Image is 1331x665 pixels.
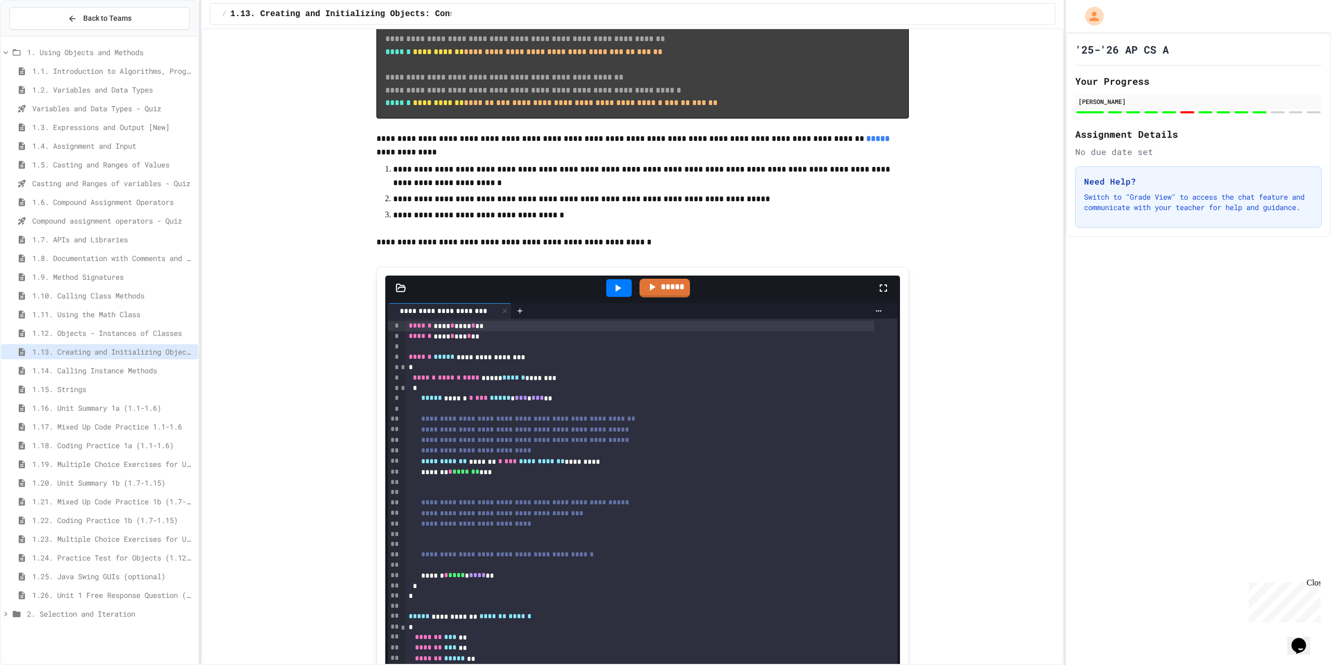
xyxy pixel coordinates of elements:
[27,47,194,58] span: 1. Using Objects and Methods
[32,215,194,226] span: Compound assignment operators - Quiz
[1075,127,1322,141] h2: Assignment Details
[32,440,194,451] span: 1.18. Coding Practice 1a (1.1-1.6)
[32,140,194,151] span: 1.4. Assignment and Input
[32,66,194,76] span: 1.1. Introduction to Algorithms, Programming, and Compilers
[32,496,194,507] span: 1.21. Mixed Up Code Practice 1b (1.7-1.15)
[32,421,194,432] span: 1.17. Mixed Up Code Practice 1.1-1.6
[32,384,194,395] span: 1.15. Strings
[27,608,194,619] span: 2. Selection and Iteration
[32,552,194,563] span: 1.24. Practice Test for Objects (1.12-1.14)
[1075,146,1322,158] div: No due date set
[32,515,194,526] span: 1.22. Coding Practice 1b (1.7-1.15)
[32,533,194,544] span: 1.23. Multiple Choice Exercises for Unit 1b (1.9-1.15)
[32,178,194,189] span: Casting and Ranges of variables - Quiz
[1084,192,1313,213] p: Switch to "Grade View" to access the chat feature and communicate with your teacher for help and ...
[1078,97,1319,106] div: [PERSON_NAME]
[32,571,194,582] span: 1.25. Java Swing GUIs (optional)
[1287,623,1321,655] iframe: chat widget
[32,234,194,245] span: 1.7. APIs and Libraries
[4,4,72,66] div: Chat with us now!Close
[32,459,194,470] span: 1.19. Multiple Choice Exercises for Unit 1a (1.1-1.6)
[32,271,194,282] span: 1.9. Method Signatures
[32,197,194,207] span: 1.6. Compound Assignment Operators
[32,477,194,488] span: 1.20. Unit Summary 1b (1.7-1.15)
[230,8,495,20] span: 1.13. Creating and Initializing Objects: Constructors
[1075,42,1169,57] h1: '25-'26 AP CS A
[32,159,194,170] span: 1.5. Casting and Ranges of Values
[223,10,226,18] span: /
[83,13,132,24] span: Back to Teams
[32,365,194,376] span: 1.14. Calling Instance Methods
[32,253,194,264] span: 1.8. Documentation with Comments and Preconditions
[32,84,194,95] span: 1.2. Variables and Data Types
[1084,175,1313,188] h3: Need Help?
[32,402,194,413] span: 1.16. Unit Summary 1a (1.1-1.6)
[32,103,194,114] span: Variables and Data Types - Quiz
[9,7,190,30] button: Back to Teams
[32,290,194,301] span: 1.10. Calling Class Methods
[32,346,194,357] span: 1.13. Creating and Initializing Objects: Constructors
[1075,74,1322,88] h2: Your Progress
[1245,578,1321,622] iframe: chat widget
[32,328,194,338] span: 1.12. Objects - Instances of Classes
[1074,4,1106,28] div: My Account
[32,122,194,133] span: 1.3. Expressions and Output [New]
[32,590,194,601] span: 1.26. Unit 1 Free Response Question (FRQ) Practice
[32,309,194,320] span: 1.11. Using the Math Class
